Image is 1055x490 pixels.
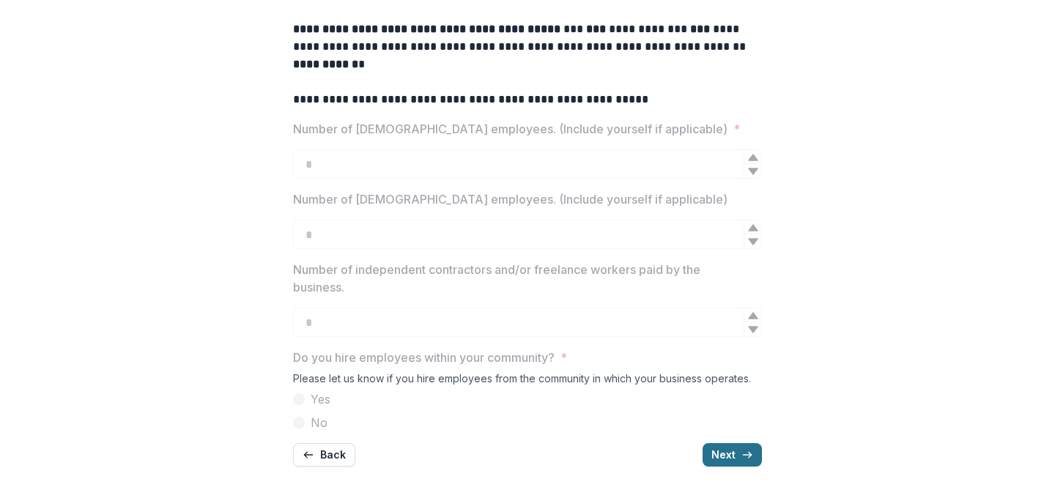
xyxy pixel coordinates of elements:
button: Back [293,443,355,467]
span: No [311,414,327,431]
span: Yes [311,390,330,408]
p: Number of independent contractors and/or freelance workers paid by the business. [293,261,753,296]
div: Please let us know if you hire employees from the community in which your business operates. [293,372,762,390]
p: Number of [DEMOGRAPHIC_DATA] employees. (Include yourself if applicable) [293,120,728,138]
p: Number of [DEMOGRAPHIC_DATA] employees. (Include yourself if applicable) [293,190,728,208]
p: Do you hire employees within your community? [293,349,555,366]
button: Next [703,443,762,467]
